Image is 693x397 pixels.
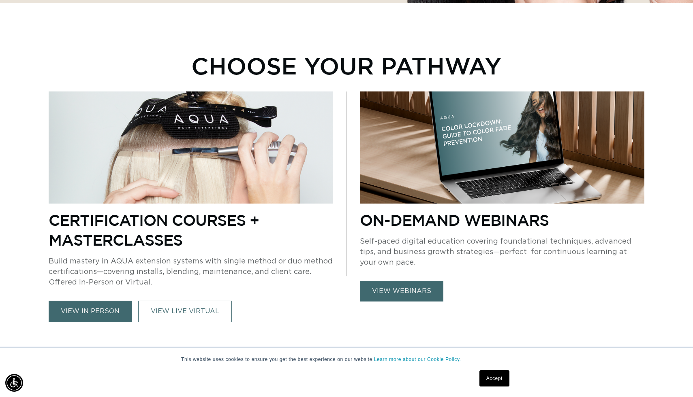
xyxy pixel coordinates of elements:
[5,374,23,392] div: Accessibility Menu
[138,301,232,322] a: VIEW LIVE VIRTUAL
[49,210,333,250] p: Certification Courses + Masterclasses
[374,357,461,362] a: Learn more about our Cookie Policy.
[479,370,509,386] a: Accept
[652,358,693,397] iframe: Chat Widget
[360,236,644,268] p: Self-paced digital education covering foundational techniques, advanced tips, and business growth...
[360,210,644,230] p: On-Demand Webinars
[49,301,132,322] a: view in person
[191,52,502,79] p: Choose Your Pathway
[360,281,443,301] a: view webinars
[181,356,512,363] p: This website uses cookies to ensure you get the best experience on our website.
[49,256,333,288] p: Build mastery in AQUA extension systems with single method or duo method certifications—covering ...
